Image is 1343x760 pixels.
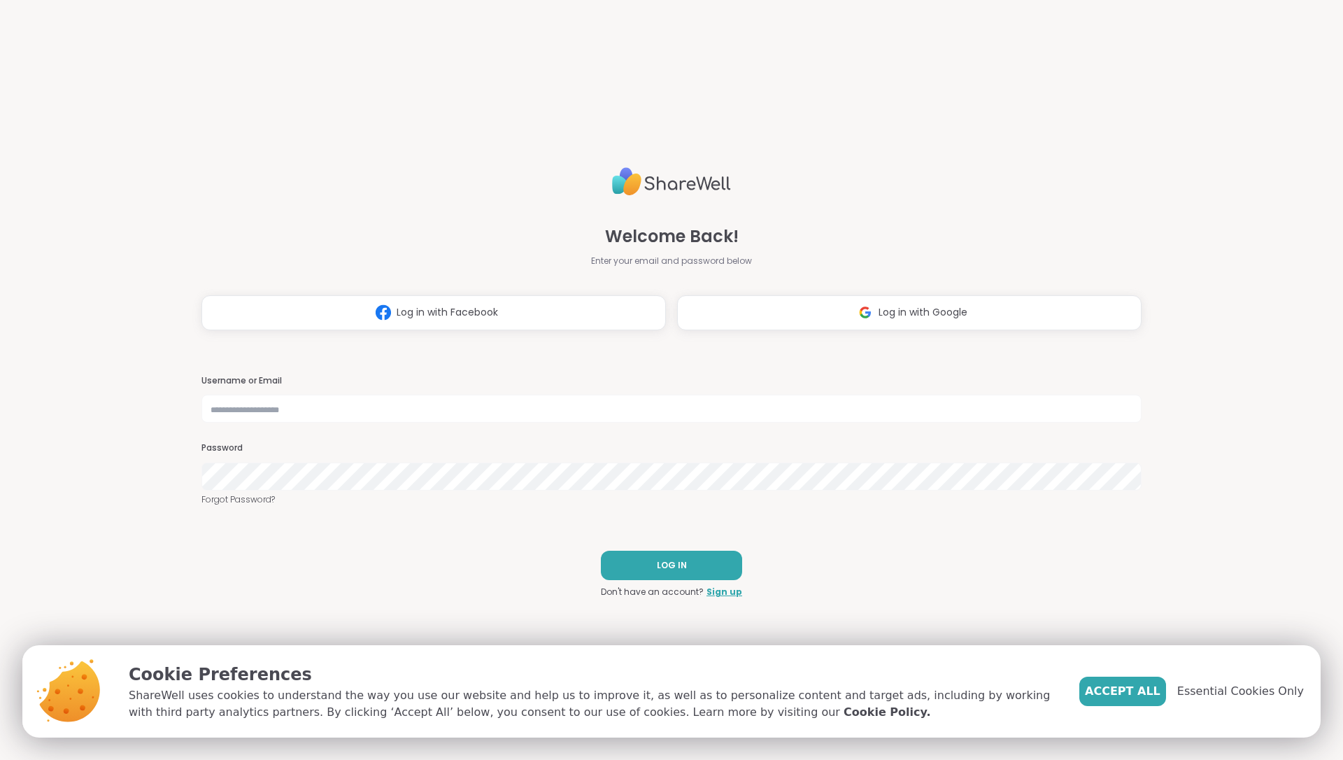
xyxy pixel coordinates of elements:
[844,704,930,721] a: Cookie Policy.
[601,551,742,580] button: LOG IN
[1079,677,1166,706] button: Accept All
[370,300,397,325] img: ShareWell Logomark
[1085,683,1160,700] span: Accept All
[657,559,687,572] span: LOG IN
[601,586,704,598] span: Don't have an account?
[605,224,739,249] span: Welcome Back!
[1177,683,1304,700] span: Essential Cookies Only
[612,162,731,202] img: ShareWell Logo
[201,493,1142,506] a: Forgot Password?
[201,295,666,330] button: Log in with Facebook
[201,442,1142,454] h3: Password
[397,305,498,320] span: Log in with Facebook
[677,295,1142,330] button: Log in with Google
[129,687,1057,721] p: ShareWell uses cookies to understand the way you use our website and help us to improve it, as we...
[879,305,967,320] span: Log in with Google
[852,300,879,325] img: ShareWell Logomark
[706,586,742,598] a: Sign up
[201,375,1142,387] h3: Username or Email
[591,255,752,267] span: Enter your email and password below
[129,662,1057,687] p: Cookie Preferences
